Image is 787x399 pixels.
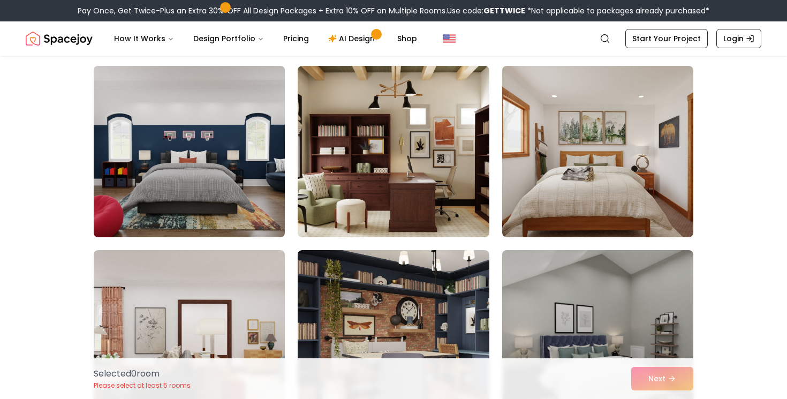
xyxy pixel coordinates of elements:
a: Spacejoy [26,28,93,49]
span: Use code: [447,5,525,16]
a: Start Your Project [625,29,708,48]
a: Pricing [275,28,317,49]
a: AI Design [320,28,387,49]
a: Shop [389,28,426,49]
img: Room room-8 [298,66,489,237]
img: Room room-9 [502,66,693,237]
b: GETTWICE [483,5,525,16]
img: United States [443,32,456,45]
nav: Main [105,28,426,49]
a: Login [716,29,761,48]
nav: Global [26,21,761,56]
img: Spacejoy Logo [26,28,93,49]
button: How It Works [105,28,183,49]
p: Please select at least 5 rooms [94,381,191,390]
div: Pay Once, Get Twice-Plus an Extra 30% OFF All Design Packages + Extra 10% OFF on Multiple Rooms. [78,5,709,16]
img: Room room-7 [89,62,290,242]
p: Selected 0 room [94,367,191,380]
button: Design Portfolio [185,28,273,49]
span: *Not applicable to packages already purchased* [525,5,709,16]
